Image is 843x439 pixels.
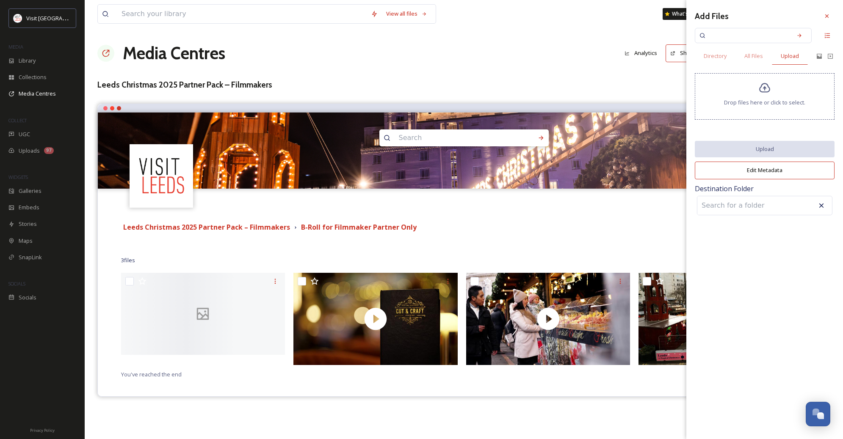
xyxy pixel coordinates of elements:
[121,256,135,264] span: 3 file s
[697,196,790,215] input: Search for a folder
[19,57,36,65] span: Library
[8,280,25,287] span: SOCIALS
[8,117,27,123] span: COLLECT
[131,145,192,206] img: download%20(3).png
[695,141,835,157] button: Upload
[19,147,40,155] span: Uploads
[123,41,225,66] a: Media Centres
[8,44,23,50] span: MEDIA
[44,147,54,154] div: 97
[695,184,835,194] span: Destination Folder
[19,203,39,211] span: Embeds
[19,90,56,98] span: Media Centres
[117,5,367,23] input: Search your library
[395,129,511,147] input: Search
[744,52,763,60] span: All Files
[638,273,803,365] img: thumbnail
[30,425,55,435] a: Privacy Policy
[19,130,30,138] span: UGC
[19,253,42,261] span: SnapLink
[97,79,830,91] h3: Leeds Christmas 2025 Partner Pack – Filmmakers
[26,14,92,22] span: Visit [GEOGRAPHIC_DATA]
[382,5,431,22] a: View all files
[19,237,33,245] span: Maps
[620,45,661,61] button: Analytics
[30,428,55,433] span: Privacy Policy
[666,44,700,62] button: Share
[19,73,47,81] span: Collections
[806,402,830,426] button: Open Chat
[663,8,705,20] a: What's New
[466,273,630,365] img: thumbnail
[121,370,182,378] span: You've reached the end
[620,45,666,61] a: Analytics
[14,14,22,22] img: download%20(3).png
[19,294,36,302] span: Socials
[8,174,28,180] span: WIDGETS
[19,187,41,195] span: Galleries
[301,222,417,232] strong: B-Roll for Filmmaker Partner Only
[695,162,835,179] button: Edit Metadata
[724,99,805,107] span: Drop files here or click to select.
[123,222,290,232] strong: Leeds Christmas 2025 Partner Pack – Filmmakers
[19,220,37,228] span: Stories
[781,52,799,60] span: Upload
[293,273,458,365] img: thumbnail
[98,112,830,189] img: Leeds Christmas Market at City Square - sign- c Christopher Heaney for Visit Leeds - Christmas 20...
[704,52,727,60] span: Directory
[695,10,729,22] h3: Add Files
